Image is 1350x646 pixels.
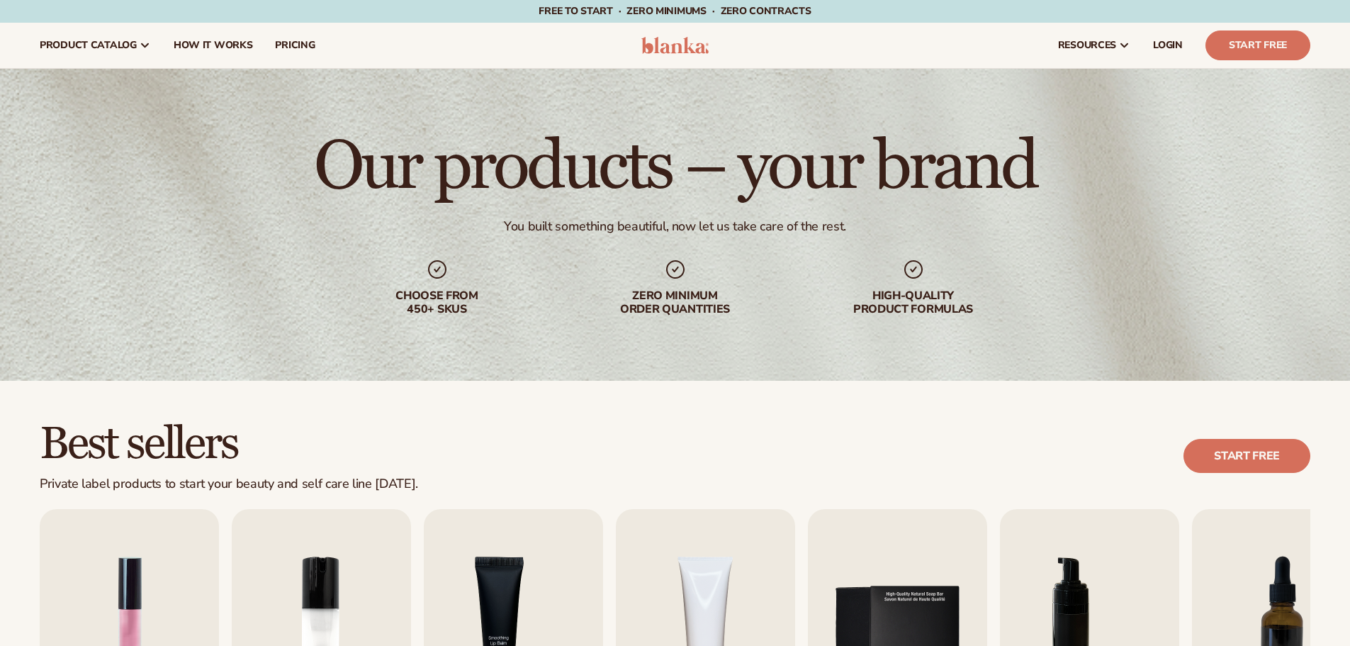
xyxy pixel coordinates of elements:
[314,133,1036,201] h1: Our products – your brand
[641,37,709,54] img: logo
[1047,23,1142,68] a: resources
[347,289,528,316] div: Choose from 450+ Skus
[40,40,137,51] span: product catalog
[40,477,418,492] div: Private label products to start your beauty and self care line [DATE].
[1142,23,1194,68] a: LOGIN
[174,40,253,51] span: How It Works
[1183,439,1310,473] a: Start free
[823,289,1004,316] div: High-quality product formulas
[504,218,846,235] div: You built something beautiful, now let us take care of the rest.
[585,289,766,316] div: Zero minimum order quantities
[275,40,315,51] span: pricing
[1058,40,1116,51] span: resources
[40,421,418,468] h2: Best sellers
[162,23,264,68] a: How It Works
[539,4,811,18] span: Free to start · ZERO minimums · ZERO contracts
[1205,30,1310,60] a: Start Free
[264,23,326,68] a: pricing
[1153,40,1183,51] span: LOGIN
[28,23,162,68] a: product catalog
